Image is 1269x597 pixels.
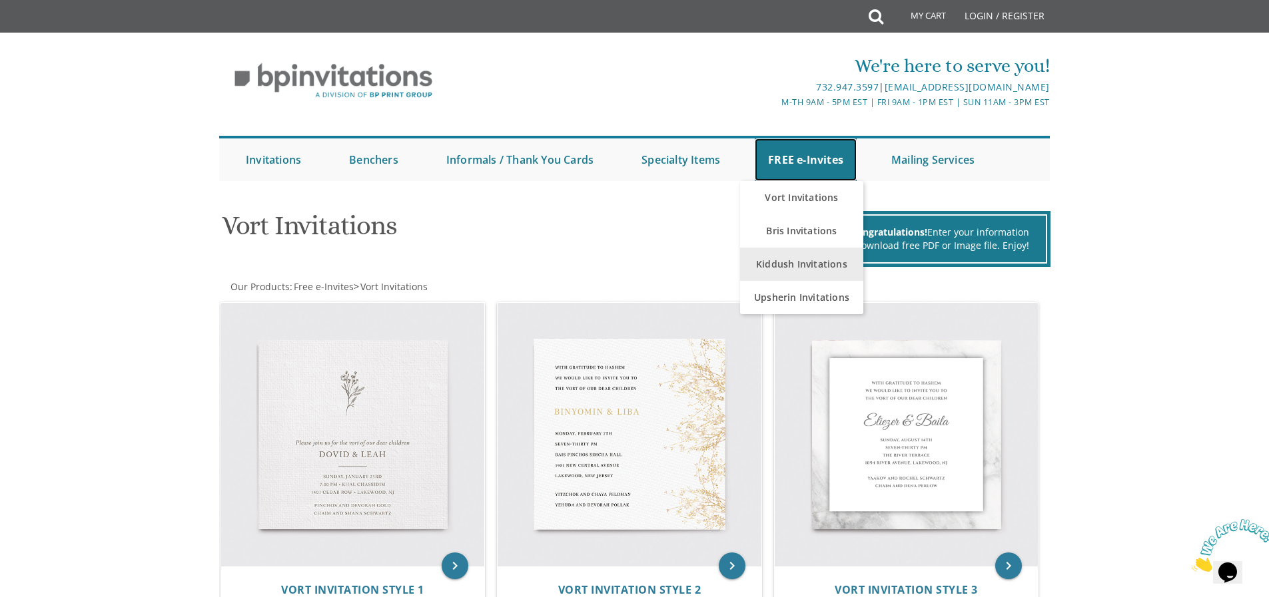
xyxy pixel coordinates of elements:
img: Vort Invitation Style 3 [775,303,1039,566]
a: Specialty Items [628,138,733,181]
a: [EMAIL_ADDRESS][DOMAIN_NAME] [885,81,1050,93]
a: Our Products [229,280,290,293]
img: Chat attention grabber [5,5,88,58]
a: Vort Invitation Style 1 [281,584,424,596]
a: Vort Invitation Style 2 [558,584,701,596]
a: 732.947.3597 [816,81,879,93]
div: and download free PDF or Image file. Enjoy! [790,239,1029,252]
a: Benchers [336,138,412,181]
div: M-Th 9am - 5pm EST | Fri 9am - 1pm EST | Sun 11am - 3pm EST [497,95,1050,109]
h1: Vort Invitations [222,211,765,250]
a: Bris Invitations [740,214,863,248]
a: Informals / Thank You Cards [433,138,607,181]
a: My Cart [882,1,955,35]
a: Vort Invitations [740,181,863,214]
a: FREE e-Invites [755,138,857,181]
a: keyboard_arrow_right [995,552,1022,579]
a: Upsherin Invitations [740,281,863,314]
a: Vort Invitation Style 3 [835,584,978,596]
a: keyboard_arrow_right [442,552,468,579]
a: keyboard_arrow_right [719,552,745,579]
div: | [497,79,1050,95]
span: Vort Invitation Style 3 [835,582,978,597]
a: Free e-Invites [292,280,354,293]
img: Vort Invitation Style 1 [221,303,485,566]
span: Vort Invitation Style 2 [558,582,701,597]
span: Congratulations! [851,226,927,238]
span: Free e-Invites [294,280,354,293]
span: Vort Invitations [360,280,428,293]
a: Vort Invitations [359,280,428,293]
div: Enter your information [790,226,1029,239]
iframe: chat widget [1186,514,1269,577]
span: Vort Invitation Style 1 [281,582,424,597]
a: Mailing Services [878,138,988,181]
div: We're here to serve you! [497,53,1050,79]
a: Invitations [232,138,314,181]
img: BP Invitation Loft [219,53,448,108]
a: Kiddush Invitations [740,248,863,281]
div: : [219,280,635,294]
img: Vort Invitation Style 2 [498,303,761,566]
span: > [354,280,428,293]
